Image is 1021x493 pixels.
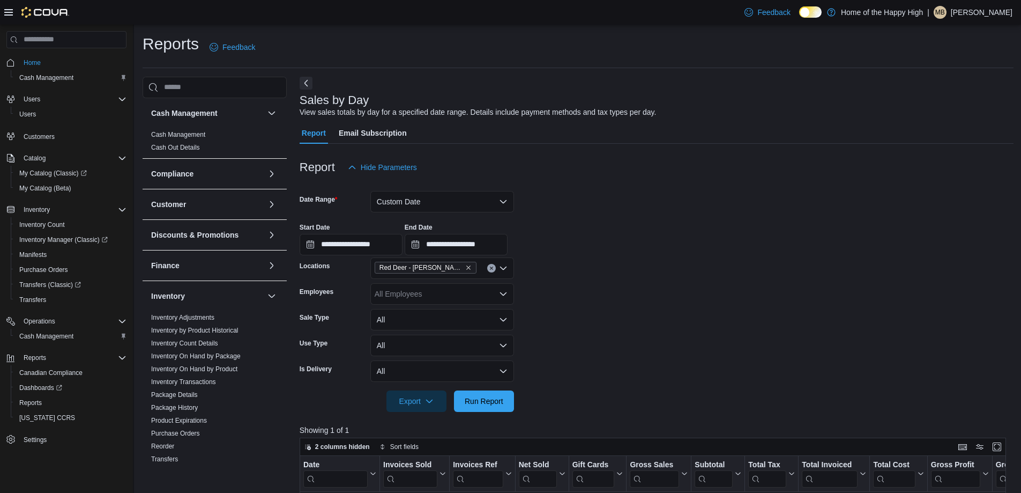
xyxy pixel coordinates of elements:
input: Dark Mode [799,6,822,18]
button: Catalog [19,152,50,165]
p: | [927,6,929,19]
a: Settings [19,433,51,446]
a: Reorder [151,443,174,450]
span: Feedback [757,7,790,18]
span: Export [393,391,440,412]
button: Inventory [2,202,131,217]
a: Reports [15,396,46,409]
h3: Inventory [151,291,185,301]
span: Purchase Orders [15,263,126,276]
span: Manifests [15,248,126,261]
h1: Reports [143,33,199,55]
span: Hide Parameters [361,162,417,173]
button: Compliance [265,167,278,180]
div: Inventory [143,311,287,470]
button: Hide Parameters [344,157,421,178]
span: Inventory Count [15,218,126,231]
button: Cash Management [265,107,278,120]
nav: Complex example [6,50,126,475]
button: Gift Cards [572,460,623,488]
span: Inventory Transactions [151,378,216,386]
span: Transfers [15,293,126,306]
button: All [370,360,514,382]
button: All [370,335,514,356]
span: Inventory Adjustments [151,313,214,322]
span: My Catalog (Classic) [15,167,126,180]
button: Users [11,107,131,122]
span: Cash Management [19,73,73,82]
div: Net Sold [518,460,556,488]
button: Total Invoiced [802,460,866,488]
span: Operations [19,315,126,328]
a: Cash Management [15,71,78,84]
span: My Catalog (Beta) [19,184,71,193]
span: Sort fields [390,443,419,451]
div: Gross Sales [630,460,679,470]
span: Washington CCRS [15,411,126,424]
button: Open list of options [499,290,508,298]
button: Cash Management [151,108,263,119]
span: Users [15,108,126,121]
a: Inventory by Product Historical [151,327,239,334]
label: Use Type [300,339,327,348]
button: Display options [973,440,986,453]
a: Cash Out Details [151,144,200,151]
label: End Date [405,223,433,232]
a: Canadian Compliance [15,366,87,379]
label: Date Range [300,195,338,204]
a: Feedback [740,2,794,23]
button: Compliance [151,168,263,179]
span: Inventory Manager (Classic) [19,236,108,244]
a: Cash Management [151,131,205,138]
h3: Finance [151,260,180,271]
div: Gross Profit [931,460,980,470]
button: Date [303,460,376,488]
span: MB [935,6,945,19]
span: Report [302,122,326,144]
a: Inventory Count [15,218,69,231]
h3: Sales by Day [300,94,369,107]
span: Canadian Compliance [15,366,126,379]
a: Inventory On Hand by Product [151,365,237,373]
button: Reports [11,395,131,410]
span: Catalog [24,154,46,163]
span: My Catalog (Classic) [19,169,87,178]
h3: Customer [151,199,186,210]
button: Total Cost [873,460,923,488]
span: Product Expirations [151,416,207,425]
button: Finance [265,259,278,272]
button: Discounts & Promotions [265,229,278,241]
span: Home [19,56,126,69]
a: [US_STATE] CCRS [15,411,79,424]
a: Purchase Orders [151,430,200,437]
a: Transfers [15,293,50,306]
button: Users [19,93,44,106]
div: Net Sold [518,460,556,470]
span: Reports [19,399,42,407]
span: Settings [19,433,126,446]
label: Is Delivery [300,365,332,373]
button: Customer [265,198,278,211]
label: Start Date [300,223,330,232]
span: Inventory Manager (Classic) [15,233,126,246]
span: Catalog [19,152,126,165]
span: Dashboards [15,381,126,394]
span: Customers [24,133,55,141]
span: Users [24,95,40,104]
span: Home [24,58,41,67]
button: Inventory [19,203,54,216]
span: Settings [24,436,47,444]
button: [US_STATE] CCRS [11,410,131,425]
div: Total Tax [748,460,786,488]
a: Transfers (Classic) [15,278,85,291]
a: Dashboards [15,381,66,394]
span: Transfers (Classic) [19,281,81,289]
label: Employees [300,288,333,296]
div: Gross Profit [931,460,980,488]
span: Inventory [19,203,126,216]
a: Cash Management [15,330,78,343]
div: Subtotal [695,460,733,470]
button: Users [2,92,131,107]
